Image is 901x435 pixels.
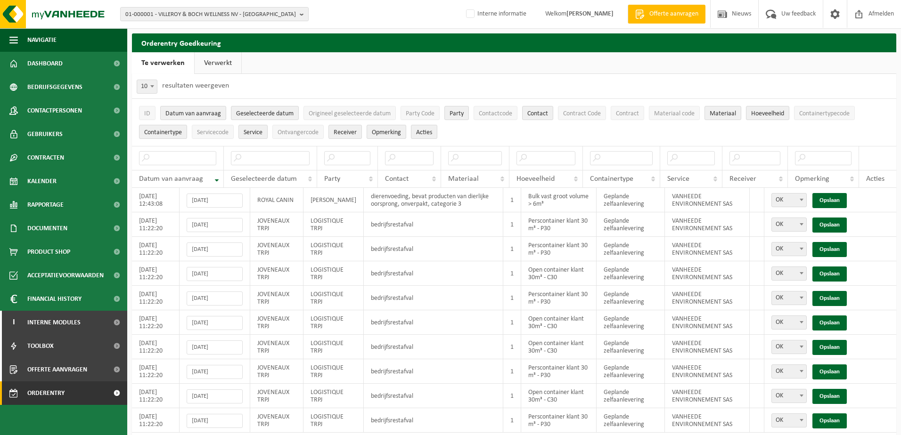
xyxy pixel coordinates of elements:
[132,359,180,384] td: [DATE] 11:22:20
[250,310,303,335] td: JOVENEAUX TRPJ
[250,212,303,237] td: JOVENEAUX TRPJ
[236,110,294,117] span: Geselecteerde datum
[503,286,521,310] td: 1
[231,175,297,183] span: Geselecteerde datum
[250,286,303,310] td: JOVENEAUX TRPJ
[231,106,299,120] button: Geselecteerde datumGeselecteerde datum: Activate to sort
[522,106,553,120] button: ContactContact: Activate to sort
[132,237,180,261] td: [DATE] 11:22:20
[704,106,741,120] button: MateriaalMateriaal: Activate to sort
[771,266,807,281] span: OK
[616,110,639,117] span: Contract
[385,175,409,183] span: Contact
[139,175,203,183] span: Datum van aanvraag
[597,261,665,286] td: Geplande zelfaanlevering
[597,408,665,433] td: Geplande zelfaanlevering
[667,175,689,183] span: Service
[27,193,64,217] span: Rapportage
[160,106,226,120] button: Datum van aanvraagDatum van aanvraag: Activate to remove sorting
[521,359,597,384] td: Perscontainer klant 30 m³ - P30
[144,110,150,117] span: ID
[250,408,303,433] td: JOVENEAUX TRPJ
[364,310,503,335] td: bedrijfsrestafval
[238,125,268,139] button: ServiceService: Activate to sort
[272,125,324,139] button: OntvangercodeOntvangercode: Activate to sort
[812,217,847,233] a: Opslaan
[479,110,512,117] span: Contactcode
[521,261,597,286] td: Open container klant 30m³ - C30
[563,110,601,117] span: Contract Code
[794,106,855,120] button: ContainertypecodeContainertypecode: Activate to sort
[132,33,896,52] h2: Orderentry Goedkeuring
[139,106,156,120] button: IDID: Activate to sort
[27,217,67,240] span: Documenten
[771,291,807,305] span: OK
[474,106,517,120] button: ContactcodeContactcode: Activate to sort
[503,359,521,384] td: 1
[450,110,464,117] span: Party
[132,310,180,335] td: [DATE] 11:22:20
[165,110,221,117] span: Datum van aanvraag
[597,286,665,310] td: Geplande zelfaanlevering
[665,286,750,310] td: VANHEEDE ENVIRONNEMENT SAS
[132,286,180,310] td: [DATE] 11:22:20
[772,242,806,256] span: OK
[132,261,180,286] td: [DATE] 11:22:20
[192,125,234,139] button: ServicecodeServicecode: Activate to sort
[416,129,432,136] span: Acties
[132,384,180,408] td: [DATE] 11:22:20
[197,129,229,136] span: Servicecode
[503,408,521,433] td: 1
[364,359,503,384] td: bedrijfsrestafval
[795,175,829,183] span: Opmerking
[132,408,180,433] td: [DATE] 11:22:20
[597,335,665,359] td: Geplande zelfaanlevering
[303,286,364,310] td: LOGISTIQUE TRPJ
[665,237,750,261] td: VANHEEDE ENVIRONNEMENT SAS
[628,5,705,24] a: Offerte aanvragen
[303,335,364,359] td: LOGISTIQUE TRPJ
[250,359,303,384] td: JOVENEAUX TRPJ
[812,389,847,404] a: Opslaan
[799,110,850,117] span: Containertypecode
[729,175,756,183] span: Receiver
[9,311,18,334] span: I
[521,286,597,310] td: Perscontainer klant 30 m³ - P30
[27,381,106,405] span: Orderentry Goedkeuring
[665,212,750,237] td: VANHEEDE ENVIRONNEMENT SAS
[250,261,303,286] td: JOVENEAUX TRPJ
[710,110,736,117] span: Materiaal
[772,365,806,378] span: OK
[401,106,440,120] button: Party CodeParty Code: Activate to sort
[812,193,847,208] a: Opslaan
[771,413,807,427] span: OK
[503,237,521,261] td: 1
[448,175,479,183] span: Materiaal
[27,169,57,193] span: Kalender
[324,175,340,183] span: Party
[812,291,847,306] a: Opslaan
[772,316,806,329] span: OK
[597,310,665,335] td: Geplande zelfaanlevering
[278,129,319,136] span: Ontvangercode
[665,188,750,212] td: VANHEEDE ENVIRONNEMENT SAS
[521,335,597,359] td: Open container klant 30m³ - C30
[303,384,364,408] td: LOGISTIQUE TRPJ
[503,335,521,359] td: 1
[665,261,750,286] td: VANHEEDE ENVIRONNEMENT SAS
[303,310,364,335] td: LOGISTIQUE TRPJ
[772,389,806,403] span: OK
[132,335,180,359] td: [DATE] 11:22:20
[866,175,885,183] span: Acties
[654,110,695,117] span: Materiaal code
[364,261,503,286] td: bedrijfsrestafval
[464,7,526,21] label: Interne informatie
[364,408,503,433] td: bedrijfsrestafval
[772,291,806,305] span: OK
[503,212,521,237] td: 1
[411,125,437,139] button: Acties
[27,122,63,146] span: Gebruikers
[521,237,597,261] td: Perscontainer klant 30 m³ - P30
[771,315,807,330] span: OK
[772,193,806,207] span: OK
